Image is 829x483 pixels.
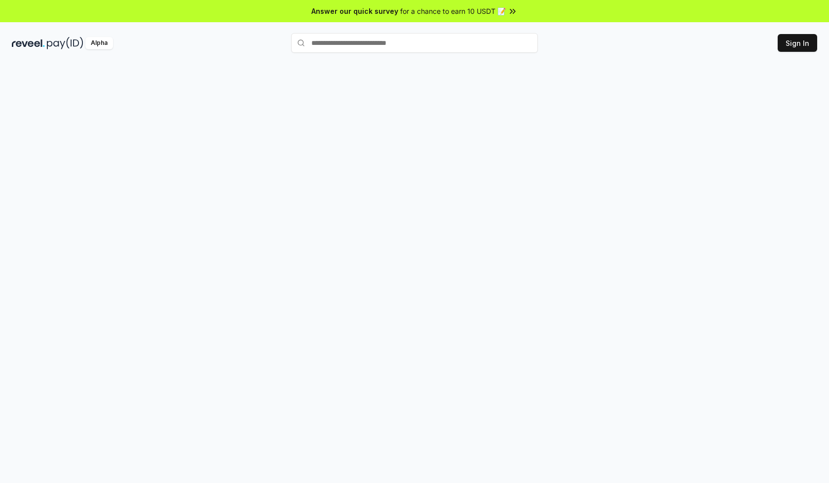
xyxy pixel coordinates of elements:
[12,37,45,49] img: reveel_dark
[47,37,83,49] img: pay_id
[778,34,817,52] button: Sign In
[400,6,506,16] span: for a chance to earn 10 USDT 📝
[311,6,398,16] span: Answer our quick survey
[85,37,113,49] div: Alpha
